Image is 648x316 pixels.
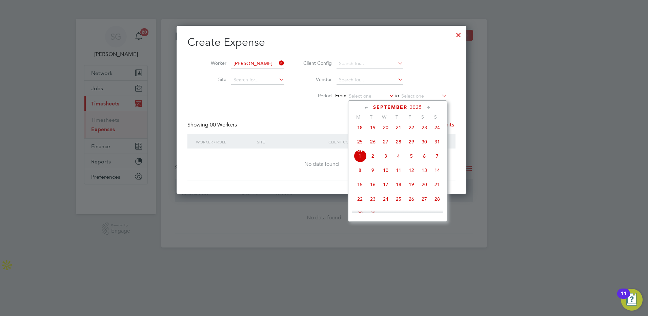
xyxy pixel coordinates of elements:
[379,150,392,162] span: 3
[301,93,332,99] label: Period
[337,75,403,85] input: Search for...
[379,121,392,134] span: 20
[405,150,418,162] span: 5
[403,114,416,120] span: F
[431,164,444,177] span: 14
[231,75,284,85] input: Search for...
[366,150,379,162] span: 2
[379,178,392,191] span: 17
[353,150,366,153] span: Sep
[194,134,255,150] div: Worker / Role
[418,150,431,162] span: 6
[327,134,398,150] div: Client Config / Vendor
[378,114,390,120] span: W
[353,164,366,177] span: 8
[392,121,405,134] span: 21
[353,135,366,148] span: 25
[621,289,643,311] button: Open Resource Center, 11 new notifications
[187,35,455,50] h2: Create Expense
[418,178,431,191] span: 20
[301,60,332,66] label: Client Config
[353,150,366,162] span: 1
[621,294,627,302] div: 11
[418,164,431,177] span: 13
[431,178,444,191] span: 21
[337,59,403,68] input: Search for...
[431,121,444,134] span: 24
[405,135,418,148] span: 29
[353,121,366,134] span: 18
[431,135,444,148] span: 31
[405,164,418,177] span: 12
[353,193,366,205] span: 22
[405,121,418,134] span: 22
[187,121,238,129] div: Showing
[346,92,394,101] input: Select one
[366,193,379,205] span: 23
[418,193,431,205] span: 27
[405,193,418,205] span: 26
[366,164,379,177] span: 9
[392,164,405,177] span: 11
[379,164,392,177] span: 10
[366,121,379,134] span: 19
[392,178,405,191] span: 18
[366,207,379,220] span: 30
[196,60,226,66] label: Worker
[194,161,449,168] div: No data found
[431,150,444,162] span: 7
[379,193,392,205] span: 24
[405,178,418,191] span: 19
[301,76,332,82] label: Vendor
[416,114,429,120] span: S
[390,114,403,120] span: T
[210,121,237,128] span: 00 Workers
[365,114,378,120] span: T
[379,135,392,148] span: 27
[392,150,405,162] span: 4
[196,76,226,82] label: Site
[366,135,379,148] span: 26
[418,135,431,148] span: 30
[392,135,405,148] span: 28
[231,59,284,68] input: Search for...
[431,193,444,205] span: 28
[353,178,366,191] span: 15
[418,121,431,134] span: 23
[352,114,365,120] span: M
[366,178,379,191] span: 16
[392,193,405,205] span: 25
[353,207,366,220] span: 29
[255,134,326,150] div: Site
[410,104,422,110] span: 2025
[373,104,407,110] span: September
[399,92,447,101] input: Select one
[293,88,455,104] li: From to
[429,114,442,120] span: S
